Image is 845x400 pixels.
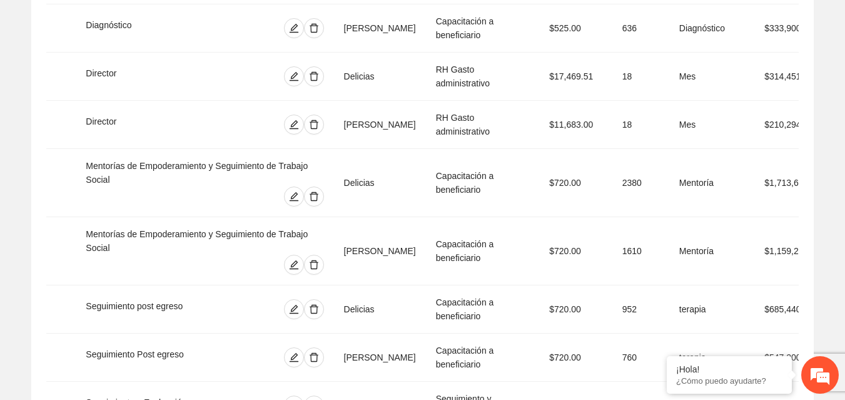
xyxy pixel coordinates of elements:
td: $720.00 [539,285,612,334]
p: ¿Cómo puedo ayudarte? [676,376,782,386]
td: 18 [612,101,669,149]
div: Mentorías de Empoderamiento y Seguimiento de Trabajo Social [86,159,323,187]
td: [PERSON_NAME] [334,217,426,285]
span: edit [285,260,303,270]
span: delete [305,352,323,362]
td: $314,451.18 [754,53,835,101]
div: Director [86,66,200,86]
td: 2380 [612,149,669,217]
td: Capacitación a beneficiario [426,334,540,382]
button: delete [304,299,324,319]
td: RH Gasto administrativo [426,101,540,149]
td: 760 [612,334,669,382]
td: $1,159,200.00 [754,217,835,285]
td: $1,713,600.00 [754,149,835,217]
button: edit [284,66,304,86]
button: edit [284,187,304,207]
span: delete [305,260,323,270]
span: delete [305,120,323,130]
div: Seguimiento post egreso [86,299,233,319]
span: edit [285,120,303,130]
td: 1610 [612,217,669,285]
div: Seguimiento Post egreso [86,347,233,367]
button: delete [304,18,324,38]
button: edit [284,18,304,38]
td: [PERSON_NAME] [334,4,426,53]
td: 952 [612,285,669,334]
span: delete [305,304,323,314]
td: Mes [669,53,754,101]
td: $11,683.00 [539,101,612,149]
span: edit [285,192,303,202]
button: edit [284,255,304,275]
button: delete [304,187,324,207]
button: edit [284,347,304,367]
button: delete [304,66,324,86]
td: $547,200.00 [754,334,835,382]
span: edit [285,352,303,362]
td: [PERSON_NAME] [334,101,426,149]
div: Diagnóstico [86,18,208,38]
td: $17,469.51 [539,53,612,101]
td: RH Gasto administrativo [426,53,540,101]
td: $720.00 [539,217,612,285]
span: delete [305,71,323,81]
td: Capacitación a beneficiario [426,149,540,217]
span: edit [285,304,303,314]
button: delete [304,255,324,275]
span: delete [305,192,323,202]
td: $685,440.00 [754,285,835,334]
div: Minimizar ventana de chat en vivo [205,6,235,36]
div: Mentorías de Empoderamiento y Seguimiento de Trabajo Social [86,227,323,255]
td: Diagnóstico [669,4,754,53]
td: 18 [612,53,669,101]
td: $720.00 [539,334,612,382]
td: Mentoría [669,217,754,285]
td: 636 [612,4,669,53]
span: edit [285,23,303,33]
td: $210,294.00 [754,101,835,149]
td: $333,900.00 [754,4,835,53]
span: No hay ninguna conversación en curso [31,148,213,275]
td: Mentoría [669,149,754,217]
td: Capacitación a beneficiario [426,4,540,53]
button: delete [304,347,324,367]
div: Chatear ahora [68,294,178,317]
td: Delicias [334,149,426,217]
div: ¡Hola! [676,364,782,374]
td: Capacitación a beneficiario [426,285,540,334]
td: Delicias [334,53,426,101]
td: Delicias [334,285,426,334]
div: Conversaciones [65,64,210,80]
td: Mes [669,101,754,149]
button: edit [284,115,304,135]
td: $720.00 [539,149,612,217]
button: delete [304,115,324,135]
span: edit [285,71,303,81]
td: Capacitación a beneficiario [426,217,540,285]
button: edit [284,299,304,319]
span: delete [305,23,323,33]
td: [PERSON_NAME] [334,334,426,382]
td: terapia [669,334,754,382]
div: Director [86,115,200,135]
td: $525.00 [539,4,612,53]
td: terapia [669,285,754,334]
